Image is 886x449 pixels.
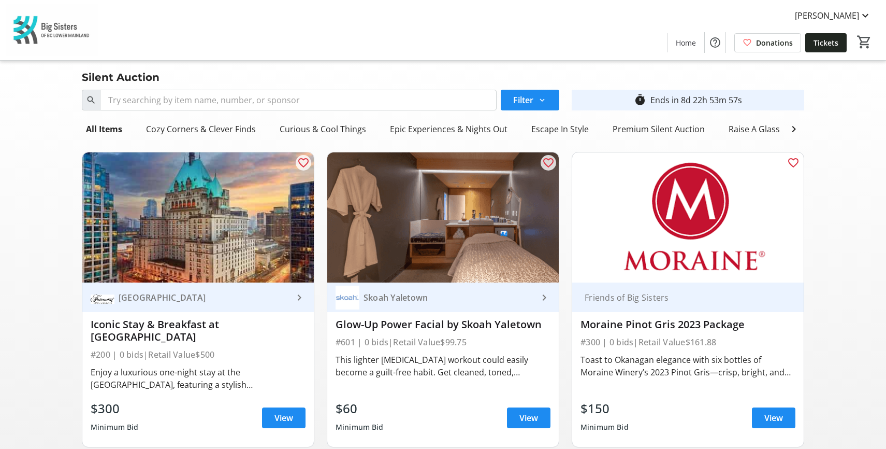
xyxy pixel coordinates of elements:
[114,292,293,303] div: [GEOGRAPHIC_DATA]
[336,418,384,437] div: Minimum Bid
[580,399,629,418] div: $150
[814,37,838,48] span: Tickets
[580,354,795,378] div: Toast to Okanagan elegance with six bottles of Moraine Winery’s 2023 Pinot Gris—crisp, bright, an...
[580,292,783,303] div: Friends of Big Sisters
[787,7,880,24] button: [PERSON_NAME]
[676,37,696,48] span: Home
[542,157,555,169] mat-icon: favorite_outline
[572,152,804,283] img: Moraine Pinot Gris 2023 Package
[336,399,384,418] div: $60
[297,157,310,169] mat-icon: favorite_outline
[91,347,306,362] div: #200 | 0 bids | Retail Value $500
[91,399,139,418] div: $300
[519,412,538,424] span: View
[142,119,260,139] div: Cozy Corners & Clever Finds
[336,354,550,378] div: This lighter [MEDICAL_DATA] workout could easily become a guilt-free habit. Get cleaned, toned, e...
[274,412,293,424] span: View
[91,286,114,310] img: Hotel Fairmont Vancouver
[580,318,795,331] div: Moraine Pinot Gris 2023 Package
[795,9,859,22] span: [PERSON_NAME]
[100,90,497,110] input: Try searching by item name, number, or sponsor
[507,408,550,428] a: View
[91,366,306,391] div: Enjoy a luxurious one-night stay at the [GEOGRAPHIC_DATA], featuring a stylish [GEOGRAPHIC_DATA] ...
[6,4,98,56] img: Big Sisters of BC Lower Mainland's Logo
[275,119,370,139] div: Curious & Cool Things
[756,37,793,48] span: Donations
[82,152,314,283] img: Iconic Stay & Breakfast at Fairmont
[734,33,801,52] a: Donations
[336,335,550,349] div: #601 | 0 bids | Retail Value $99.75
[82,283,314,312] a: Hotel Fairmont Vancouver[GEOGRAPHIC_DATA]
[580,335,795,349] div: #300 | 0 bids | Retail Value $161.88
[752,408,795,428] a: View
[764,412,783,424] span: View
[667,33,704,52] a: Home
[527,119,593,139] div: Escape In Style
[855,33,874,51] button: Cart
[76,69,166,86] div: Silent Auction
[580,418,629,437] div: Minimum Bid
[705,32,725,53] button: Help
[262,408,306,428] a: View
[293,291,306,304] mat-icon: keyboard_arrow_right
[82,119,126,139] div: All Items
[650,94,742,106] div: Ends in 8d 22h 53m 57s
[724,119,784,139] div: Raise A Glass
[91,418,139,437] div: Minimum Bid
[91,318,306,343] div: Iconic Stay & Breakfast at [GEOGRAPHIC_DATA]
[386,119,512,139] div: Epic Experiences & Nights Out
[608,119,709,139] div: Premium Silent Auction
[327,152,559,283] img: Glow-Up Power Facial by Skoah Yaletown
[787,157,800,169] mat-icon: favorite_outline
[634,94,646,106] mat-icon: timer_outline
[336,286,359,310] img: Skoah Yaletown
[359,292,538,303] div: Skoah Yaletown
[513,94,533,106] span: Filter
[327,283,559,312] a: Skoah YaletownSkoah Yaletown
[501,90,559,110] button: Filter
[538,291,550,304] mat-icon: keyboard_arrow_right
[336,318,550,331] div: Glow-Up Power Facial by Skoah Yaletown
[805,33,847,52] a: Tickets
